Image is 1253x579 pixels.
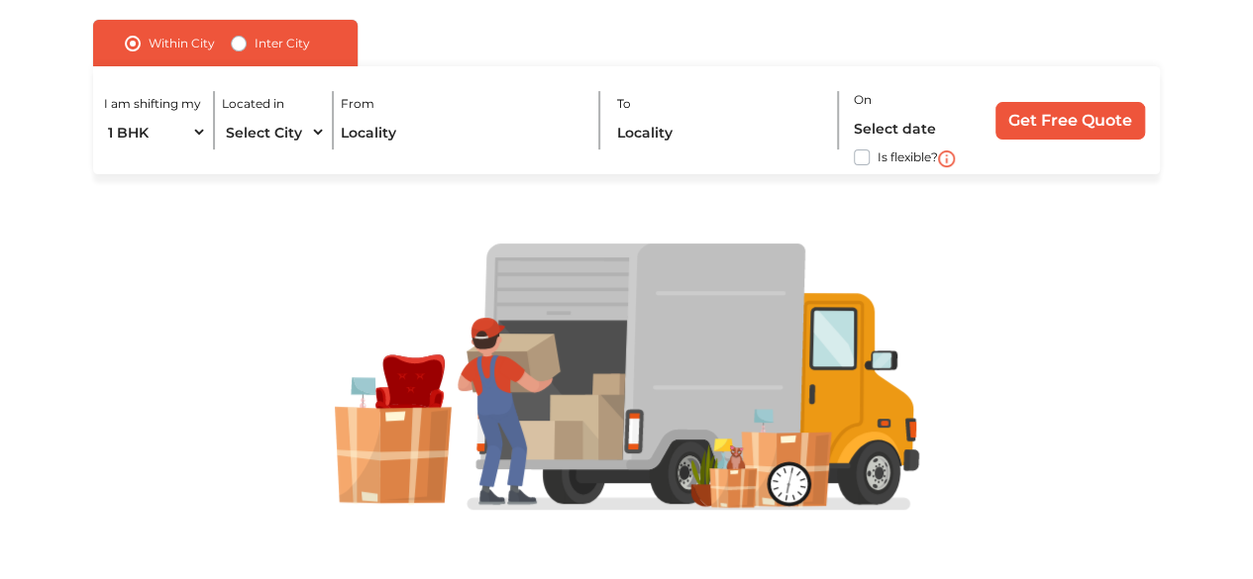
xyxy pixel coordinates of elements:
[341,115,584,149] input: Locality
[341,95,374,113] label: From
[617,115,826,149] input: Locality
[854,111,977,145] input: Select date
[878,145,938,166] label: Is flexible?
[938,150,955,167] img: i
[255,32,310,55] label: Inter City
[104,95,201,113] label: I am shifting my
[149,32,215,55] label: Within City
[854,91,872,109] label: On
[222,95,284,113] label: Located in
[617,95,631,113] label: To
[995,102,1145,140] input: Get Free Quote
